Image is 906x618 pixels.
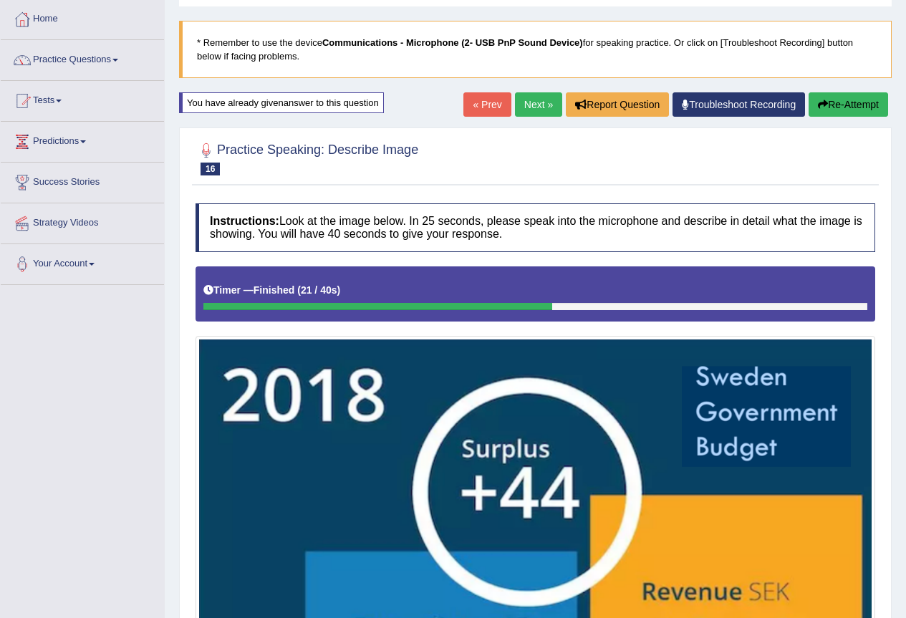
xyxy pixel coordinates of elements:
blockquote: * Remember to use the device for speaking practice. Or click on [Troubleshoot Recording] button b... [179,21,892,78]
a: Tests [1,81,164,117]
b: ) [337,284,341,296]
b: Communications - Microphone (2- USB PnP Sound Device) [322,37,583,48]
h5: Timer — [203,285,340,296]
a: Next » [515,92,562,117]
b: 21 / 40s [301,284,337,296]
b: ( [297,284,301,296]
a: Success Stories [1,163,164,198]
h4: Look at the image below. In 25 seconds, please speak into the microphone and describe in detail w... [196,203,875,251]
h2: Practice Speaking: Describe Image [196,140,418,175]
b: Finished [254,284,295,296]
b: Instructions: [210,215,279,227]
a: « Prev [463,92,511,117]
a: Your Account [1,244,164,280]
a: Troubleshoot Recording [673,92,805,117]
a: Practice Questions [1,40,164,76]
a: Predictions [1,122,164,158]
button: Report Question [566,92,669,117]
a: Strategy Videos [1,203,164,239]
div: You have already given answer to this question [179,92,384,113]
span: 16 [201,163,220,175]
button: Re-Attempt [809,92,888,117]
